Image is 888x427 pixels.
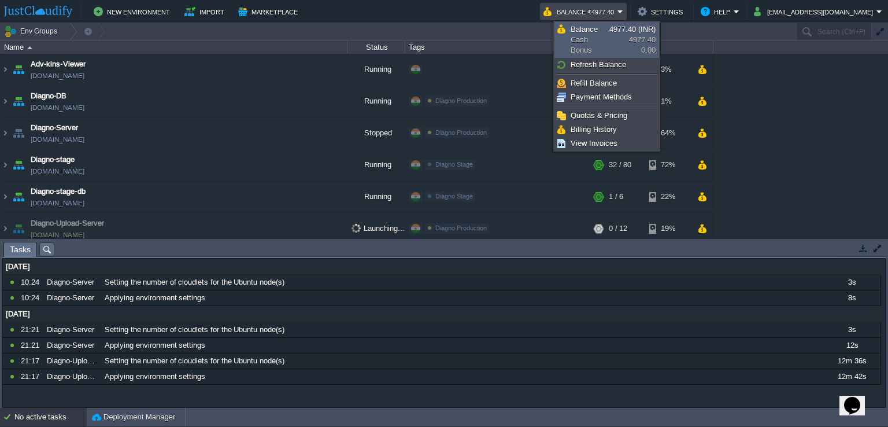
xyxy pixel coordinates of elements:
[571,24,609,56] span: Cash Bonus
[10,213,27,244] img: AMDAwAAAACH5BAEAAAAALAAAAAABAAEAAAICRAEAOw==
[701,5,734,19] button: Help
[44,369,101,384] div: Diagno-Upload-Server
[609,25,656,34] span: 4977.40 (INR)
[347,181,405,212] div: Running
[4,6,72,17] img: JustCloudify
[571,93,632,101] span: Payment Methods
[31,186,86,197] a: Diagno-stage-db
[649,54,687,85] div: 3%
[839,381,876,415] iframe: chat widget
[21,369,43,384] div: 21:17
[823,369,880,384] div: 12m 42s
[435,161,473,168] span: Diagno Stage
[571,60,626,69] span: Refresh Balance
[44,275,101,290] div: Diagno-Server
[1,41,347,54] div: Name
[649,181,687,212] div: 22%
[555,91,658,104] a: Payment Methods
[44,322,101,337] div: Diagno-Server
[347,117,405,149] div: Stopped
[543,5,617,19] button: Balance ₹4977.40
[754,5,876,19] button: [EMAIL_ADDRESS][DOMAIN_NAME]
[649,149,687,181] div: 72%
[1,213,10,244] img: AMDAwAAAACH5BAEAAAAALAAAAAABAAEAAAICRAEAOw==
[31,218,104,229] a: Diagno-Upload-Server
[347,149,405,181] div: Running
[649,213,687,244] div: 19%
[435,129,487,136] span: Diagno Production
[347,54,405,85] div: Running
[347,86,405,117] div: Running
[351,224,405,233] span: Launching...
[10,86,27,117] img: AMDAwAAAACH5BAEAAAAALAAAAAABAAEAAAICRAEAOw==
[823,338,880,353] div: 12s
[105,340,205,351] span: Applying environment settings
[555,23,658,57] a: BalanceCashBonus4977.40 (INR)4977.400.00
[1,54,10,85] img: AMDAwAAAACH5BAEAAAAALAAAAAABAAEAAAICRAEAOw==
[609,25,656,54] span: 4977.40 0.00
[94,5,173,19] button: New Environment
[3,307,880,322] div: [DATE]
[555,123,658,136] a: Billing History
[31,197,84,209] span: [DOMAIN_NAME]
[649,86,687,117] div: 1%
[31,70,84,82] a: [DOMAIN_NAME]
[406,41,590,54] div: Tags
[21,290,43,305] div: 10:24
[555,137,658,150] a: View Invoices
[10,117,27,149] img: AMDAwAAAACH5BAEAAAAALAAAAAABAAEAAAICRAEAOw==
[609,213,627,244] div: 0 / 12
[31,229,84,241] span: [DOMAIN_NAME]
[1,149,10,181] img: AMDAwAAAACH5BAEAAAAALAAAAAABAAEAAAICRAEAOw==
[44,354,101,369] div: Diagno-Upload-Server
[27,46,32,49] img: AMDAwAAAACH5BAEAAAAALAAAAAABAAEAAAICRAEAOw==
[555,109,658,122] a: Quotas & Pricing
[4,23,61,39] button: Env Groups
[21,338,43,353] div: 21:21
[1,86,10,117] img: AMDAwAAAACH5BAEAAAAALAAAAAABAAEAAAICRAEAOw==
[823,275,880,290] div: 3s
[555,77,658,90] a: Refill Balance
[14,408,87,426] div: No active tasks
[31,102,84,113] span: [DOMAIN_NAME]
[1,181,10,212] img: AMDAwAAAACH5BAEAAAAALAAAAAABAAEAAAICRAEAOw==
[823,354,880,369] div: 12m 36s
[44,290,101,305] div: Diagno-Server
[31,134,84,145] span: [DOMAIN_NAME]
[31,154,75,165] a: Diagno-stage
[609,181,623,212] div: 1 / 6
[571,79,617,87] span: Refill Balance
[10,149,27,181] img: AMDAwAAAACH5BAEAAAAALAAAAAABAAEAAAICRAEAOw==
[105,293,205,303] span: Applying environment settings
[31,58,86,70] a: Adv-kins-Viewer
[238,5,301,19] button: Marketplace
[31,122,78,134] a: Diagno-Server
[571,139,617,148] span: View Invoices
[435,97,487,104] span: Diagno Production
[10,242,31,257] span: Tasks
[609,149,631,181] div: 32 / 80
[10,181,27,212] img: AMDAwAAAACH5BAEAAAAALAAAAAABAAEAAAICRAEAOw==
[435,224,487,231] span: Diagno Production
[92,411,175,423] button: Deployment Manager
[823,290,880,305] div: 8s
[105,325,284,335] span: Setting the number of cloudlets for the Ubuntu node(s)
[21,275,43,290] div: 10:24
[571,125,617,134] span: Billing History
[184,5,228,19] button: Import
[31,90,66,102] a: Diagno-DB
[105,277,284,288] span: Setting the number of cloudlets for the Ubuntu node(s)
[823,322,880,337] div: 3s
[31,165,84,177] span: [DOMAIN_NAME]
[1,117,10,149] img: AMDAwAAAACH5BAEAAAAALAAAAAABAAEAAAICRAEAOw==
[10,54,27,85] img: AMDAwAAAACH5BAEAAAAALAAAAAABAAEAAAICRAEAOw==
[435,193,473,200] span: Diagno Stage
[105,371,205,382] span: Applying environment settings
[638,5,686,19] button: Settings
[555,58,658,71] a: Refresh Balance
